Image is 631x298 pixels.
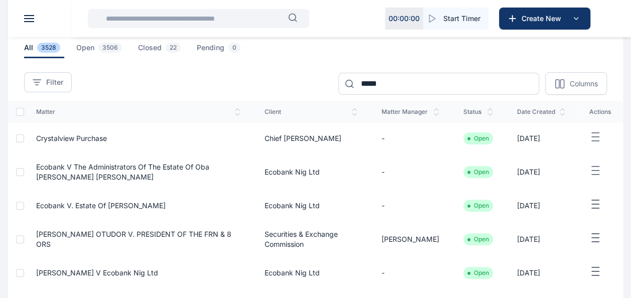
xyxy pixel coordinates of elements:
td: - [369,190,451,221]
button: Create New [499,8,590,30]
td: [PERSON_NAME] [369,221,451,257]
span: Create New [518,14,570,24]
span: actions [589,108,611,116]
span: open [76,43,126,58]
li: Open [467,235,489,243]
td: [DATE] [505,257,577,288]
a: all3528 [24,43,76,58]
span: 0 [228,43,240,53]
td: - [369,123,451,154]
td: Ecobank Nig Ltd [253,190,369,221]
a: [PERSON_NAME] OTUDOR V. PRESIDENT OF THE FRN & 8 ORS [36,230,231,248]
span: matter manager [382,108,439,116]
a: Crystalview Purchase [36,134,107,142]
a: closed22 [138,43,197,58]
a: open3506 [76,43,138,58]
a: pending0 [197,43,257,58]
p: 00 : 00 : 00 [389,14,420,24]
td: Ecobank Nig Ltd [253,257,369,288]
li: Open [467,134,489,142]
button: Start Timer [423,8,488,30]
td: - [369,257,451,288]
span: Filter [46,77,63,87]
span: 22 [166,43,181,53]
button: Filter [24,72,72,92]
a: Ecobank V. Estate of [PERSON_NAME] [36,201,166,210]
span: all [24,43,64,58]
td: Securities & Exchange Commission [253,221,369,257]
a: [PERSON_NAME] V Ecobank Nig Ltd [36,268,158,277]
span: date created [517,108,565,116]
td: - [369,154,451,190]
li: Open [467,202,489,210]
a: Ecobank V The Administrators Of The Estate Of Oba [PERSON_NAME] [PERSON_NAME] [36,163,209,181]
td: [DATE] [505,221,577,257]
td: [DATE] [505,190,577,221]
td: Ecobank Nig Ltd [253,154,369,190]
li: Open [467,168,489,176]
td: [DATE] [505,123,577,154]
td: [DATE] [505,154,577,190]
span: status [463,108,493,116]
span: client [265,108,357,116]
p: Columns [569,79,597,89]
span: 3506 [98,43,122,53]
span: Start Timer [443,14,480,24]
span: 3528 [37,43,60,53]
td: Chief [PERSON_NAME] [253,123,369,154]
span: pending [197,43,244,58]
li: Open [467,269,489,277]
button: Columns [545,72,607,95]
span: closed [138,43,185,58]
span: matter [36,108,240,116]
